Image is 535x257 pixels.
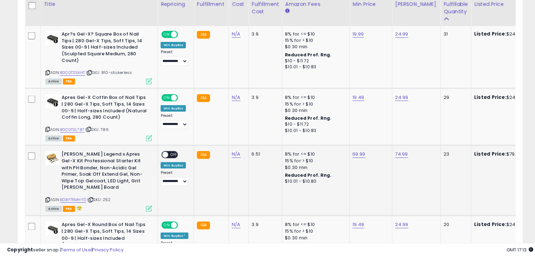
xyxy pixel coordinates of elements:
strong: Copyright [7,246,33,253]
div: $10.01 - $10.83 [282,129,340,135]
div: seller snap | | [7,247,122,253]
div: $0.30 min [282,165,340,171]
div: Fulfillment [195,3,223,11]
div: 8% for <= $10 [282,222,340,228]
img: 31CDwp+zJRL._SL40_.jpg [45,33,59,47]
span: OFF [175,34,186,40]
div: 15% for > $10 [282,228,340,235]
img: 41DBASq+BgL._SL40_.jpg [45,152,59,166]
i: hazardous material [74,206,82,211]
div: Win BuyBox [159,107,184,113]
span: ON [160,34,169,40]
b: Listed Price: [469,95,501,102]
div: $10 - $11.72 [282,60,340,66]
a: N/A [229,152,238,159]
b: Listed Price: [469,152,501,158]
a: Privacy Policy [91,246,122,253]
a: 24.99 [391,95,404,102]
div: Win BuyBox [159,44,184,50]
span: OFF [166,153,178,159]
div: $0.30 min [282,109,340,115]
a: N/A [229,33,238,40]
span: ON [160,222,169,228]
img: 41zh0VN7lvL._SL40_.jpg [45,222,59,236]
div: Repricing [159,3,189,11]
div: ASIN: [45,33,151,85]
span: FBA [62,137,74,143]
small: FBA [195,152,208,160]
small: FBA [195,222,208,230]
div: Win BuyBox [159,163,184,169]
span: All listings currently available for purchase on Amazon [45,80,61,86]
span: FBA [62,80,74,86]
b: Reduced Prof. Rng. [282,173,328,179]
a: 24.99 [391,33,404,40]
div: Title [43,3,153,11]
div: Preset: [159,52,186,68]
div: $79.99 [469,152,528,158]
div: 23 [439,152,461,158]
a: 24.99 [391,221,404,228]
div: 3.9 [249,96,274,102]
div: ASIN: [45,152,151,211]
b: Apr?s Gel-X? Square Box of Nail Tips | 280 Gel-X Tips, Soft Tips, 14 Sizes 00-9 | Half-sizes Incl... [61,33,146,68]
div: $0.30 min [282,235,340,241]
span: | SKU: 786 [84,128,108,133]
span: OFF [175,222,186,228]
div: Win BuyBox * [159,233,186,239]
span: ON [160,96,169,102]
div: $0.30 min [282,46,340,52]
a: B08FTKMHYD [59,197,85,203]
span: OFF [175,96,186,102]
div: 8% for <= $10 [282,33,340,39]
div: $10.01 - $10.83 [282,179,340,185]
div: [PERSON_NAME] [391,3,433,11]
b: Reduced Prof. Rng. [282,54,328,60]
div: 8% for <= $10 [282,152,340,158]
a: B0CGTS5XHT [59,71,84,77]
div: Fulfillable Quantity [439,3,463,18]
div: Fulfillment Cost [249,3,276,18]
div: Cost [229,3,243,11]
div: 15% for > $10 [282,102,340,109]
div: Listed Price [469,3,530,11]
b: Reduced Prof. Rng. [282,117,328,123]
span: FBA [62,206,74,212]
a: 69.99 [349,152,362,159]
div: $24.99 [469,96,528,102]
a: Terms of Use [60,246,90,253]
a: 74.99 [391,152,404,159]
a: N/A [229,221,238,228]
div: 15% for > $10 [282,159,340,165]
b: Apres Gel-X Coffin Box of Nail Tips | 280 Gel-X Tips, Soft Tips, 14 Sizes 00-9 | Half-sizes Inclu... [61,96,146,124]
a: 19.49 [349,95,361,102]
b: Apres Gel-X Round Box of Nail Tips | 280 Gel-X Tips, Soft Tips, 14 Sizes 00-9 | Half-sizes Includ... [61,222,146,256]
span: 2025-09-8 17:13 GMT [501,246,528,253]
div: Min Price [349,3,385,11]
a: B0CGTSL78T [59,128,83,134]
div: 8% for <= $10 [282,96,340,102]
a: 19.49 [349,221,361,228]
div: Preset: [159,171,186,187]
img: 41pWAJimWrL._SL40_.jpg [45,96,59,110]
div: $10.01 - $10.83 [282,66,340,72]
b: [PERSON_NAME] Legend x Apres Gel-X Kit Professional Starter Kit with PH Bonder, Non-Acidic Gel Pr... [61,152,146,193]
div: 3.9 [249,222,274,228]
b: Listed Price: [469,221,501,228]
div: 15% for > $10 [282,39,340,46]
span: | SKU: 810-stickerless [85,71,131,77]
span: All listings currently available for purchase on Amazon [45,137,61,143]
div: 31 [439,33,461,39]
span: | SKU: 252 [87,197,109,203]
a: 19.99 [349,33,360,40]
div: Preset: [159,115,186,131]
small: FBA [195,96,208,104]
b: Listed Price: [469,33,501,39]
div: 6.51 [249,152,274,158]
div: 20 [439,222,461,228]
a: N/A [229,95,238,102]
div: Amazon Fees [282,3,343,11]
small: Amazon Fees. [282,11,286,17]
div: ASIN: [45,96,151,142]
div: $10 - $11.72 [282,123,340,129]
